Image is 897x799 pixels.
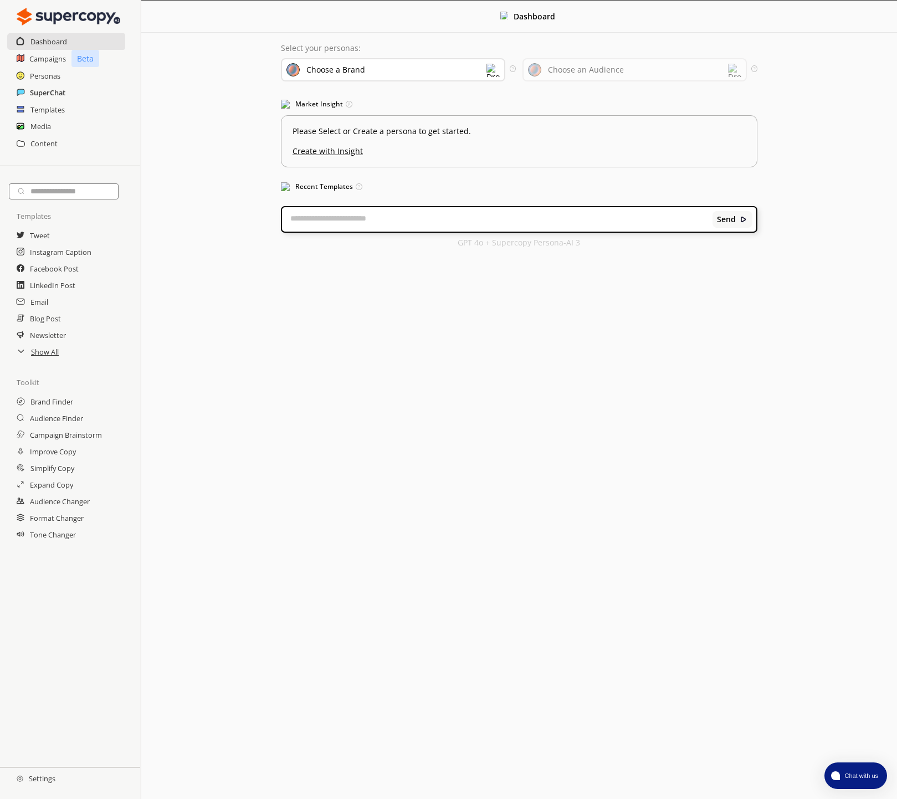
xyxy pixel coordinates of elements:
p: Select your personas: [281,44,757,53]
h3: Recent Templates [281,178,757,195]
a: Expand Copy [30,477,73,493]
img: Brand Icon [286,63,300,76]
span: Chat with us [840,771,880,780]
p: GPT 4o + Supercopy Persona-AI 3 [458,238,580,247]
a: Campaign Brainstorm [30,427,102,443]
h3: Market Insight [281,96,757,112]
b: Dashboard [514,11,555,22]
a: Tone Changer [30,526,76,543]
a: Audience Changer [30,493,90,510]
div: Choose an Audience [548,65,624,74]
a: Tweet [30,227,50,244]
p: Beta [71,50,99,67]
a: Content [30,135,58,152]
a: Improve Copy [30,443,76,460]
img: Dropdown Icon [728,64,741,77]
a: Blog Post [30,310,61,327]
a: LinkedIn Post [30,277,75,294]
a: Campaigns [29,50,66,67]
p: Please Select or Create a persona to get started. [293,127,746,136]
b: Send [717,215,736,224]
img: Tooltip Icon [751,65,757,71]
a: Newsletter [30,327,66,344]
a: Facebook Post [30,260,79,277]
a: Personas [30,68,60,84]
img: Tooltip Icon [346,101,352,107]
img: Popular Templates [281,182,290,191]
img: Audience Icon [528,63,541,76]
a: Templates [30,101,65,118]
button: atlas-launcher [824,762,887,789]
a: Show All [31,344,59,360]
img: Close [17,6,120,28]
a: SuperChat [30,84,65,101]
img: Close [500,12,508,19]
img: Dropdown Icon [486,64,500,77]
img: Close [17,775,23,782]
img: Market Insight [281,100,290,109]
a: Audience Finder [30,410,83,427]
a: Brand Finder [30,393,73,410]
a: Dashboard [30,33,67,50]
a: Simplify Copy [30,460,74,477]
a: Media [30,118,51,135]
div: Choose a Brand [306,65,365,74]
a: Email [30,294,48,310]
img: Close [740,216,747,223]
img: Tooltip Icon [510,65,516,71]
u: Create with Insight [293,141,746,156]
img: Tooltip Icon [356,183,362,190]
a: Format Changer [30,510,84,526]
a: Instagram Caption [30,244,91,260]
